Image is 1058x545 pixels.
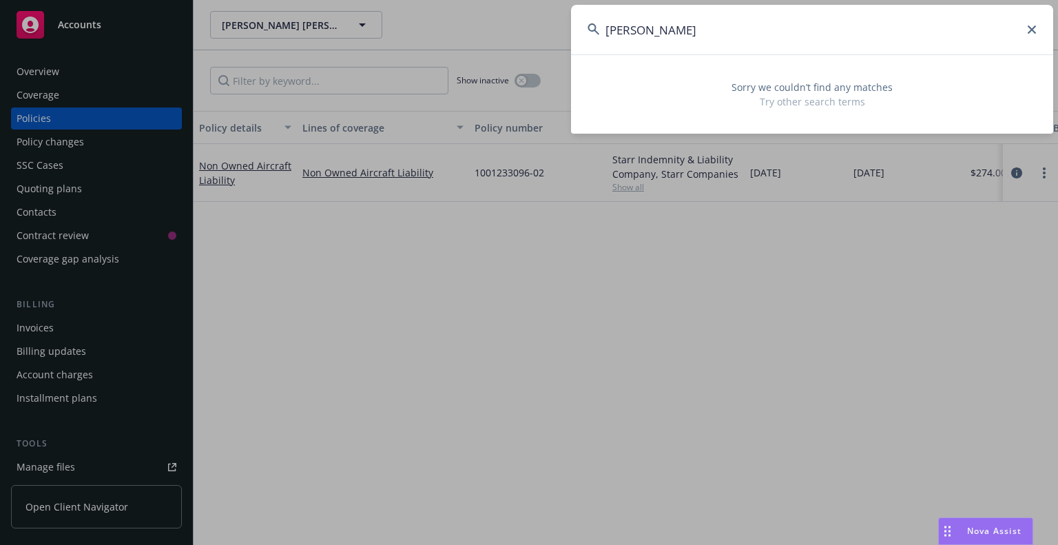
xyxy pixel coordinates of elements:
[939,518,956,544] div: Drag to move
[967,525,1021,537] span: Nova Assist
[588,94,1037,109] span: Try other search terms
[938,517,1033,545] button: Nova Assist
[588,80,1037,94] span: Sorry we couldn’t find any matches
[571,5,1053,54] input: Search...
